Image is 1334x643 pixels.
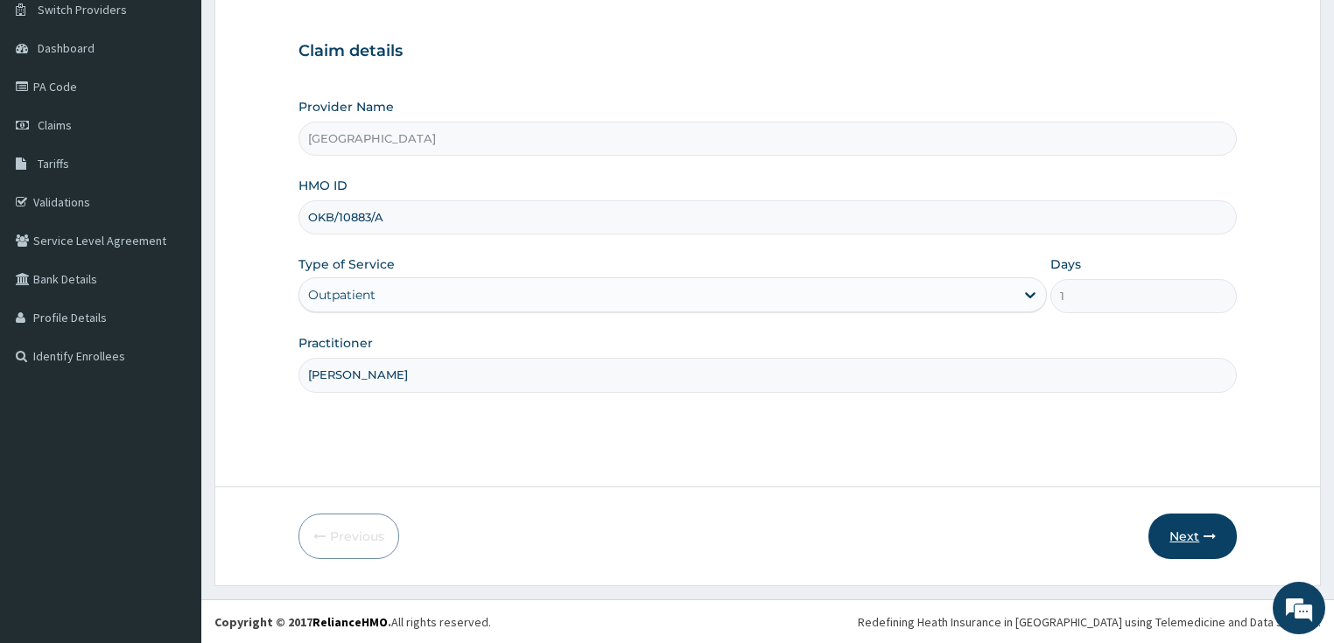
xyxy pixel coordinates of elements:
[32,87,71,131] img: d_794563401_company_1708531726252_794563401
[38,40,95,56] span: Dashboard
[298,358,1238,392] input: Enter Name
[38,2,127,17] span: Switch Providers
[298,42,1238,61] h3: Claim details
[38,156,69,171] span: Tariffs
[308,286,376,304] div: Outpatient
[298,98,394,115] label: Provider Name
[102,204,242,381] span: We're online!
[214,614,391,630] strong: Copyright © 2017 .
[858,613,1321,631] div: Redefining Heath Insurance in [GEOGRAPHIC_DATA] using Telemedicine and Data Science!
[298,200,1238,234] input: Enter HMO ID
[298,334,373,352] label: Practitioner
[298,514,399,559] button: Previous
[1050,255,1081,273] label: Days
[298,255,395,273] label: Type of Service
[1148,514,1237,559] button: Next
[9,444,333,506] textarea: Type your message and hit 'Enter'
[287,9,329,51] div: Minimize live chat window
[91,98,294,121] div: Chat with us now
[298,177,348,194] label: HMO ID
[38,117,72,133] span: Claims
[312,614,388,630] a: RelianceHMO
